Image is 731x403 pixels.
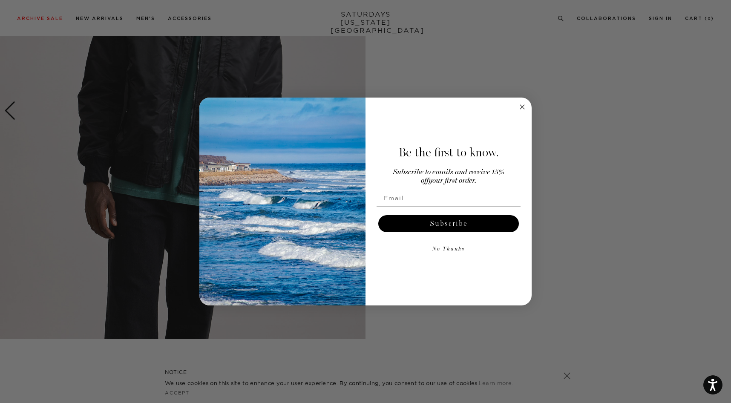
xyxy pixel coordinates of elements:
span: Be the first to know. [399,145,499,160]
img: 125c788d-000d-4f3e-b05a-1b92b2a23ec9.jpeg [199,98,365,305]
button: Subscribe [378,215,519,232]
span: off [421,177,429,184]
span: your first order. [429,177,476,184]
button: No Thanks [377,241,521,258]
button: Close dialog [517,102,527,112]
span: Subscribe to emails and receive 15% [393,169,504,176]
input: Email [377,190,521,207]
